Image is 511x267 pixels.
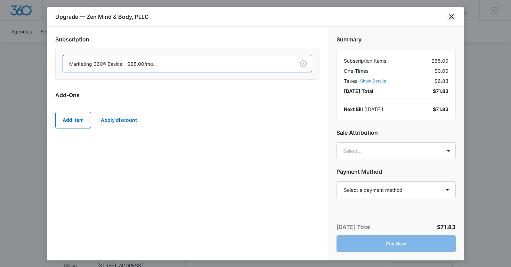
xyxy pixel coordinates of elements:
[344,57,386,64] span: Subscription Items
[336,167,456,176] h2: Payment Method
[55,112,91,128] button: Add Item
[344,57,448,64] div: $65.00
[298,58,309,69] button: Clear
[55,13,149,21] h1: Upgrade — Zen Mind & Body, PLLC
[344,105,383,113] div: ( [DATE] )
[336,35,456,44] h2: Summary
[433,87,448,95] span: $71.83
[344,77,357,85] span: Taxes
[336,128,456,137] h2: Sale Attribution
[344,87,373,95] span: [DATE] Total
[447,13,456,21] button: close
[94,112,144,128] button: Apply discount
[55,91,319,99] h2: Add-Ons
[55,35,319,44] h2: Subscription
[344,106,363,112] span: Next Bill
[344,67,448,74] div: $0.00
[360,79,386,83] button: Show Details
[433,105,448,113] div: $71.83
[437,223,456,230] span: $71.83
[435,77,448,85] span: $6.83
[344,67,368,74] span: One-Times
[336,223,371,231] p: [DATE] Total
